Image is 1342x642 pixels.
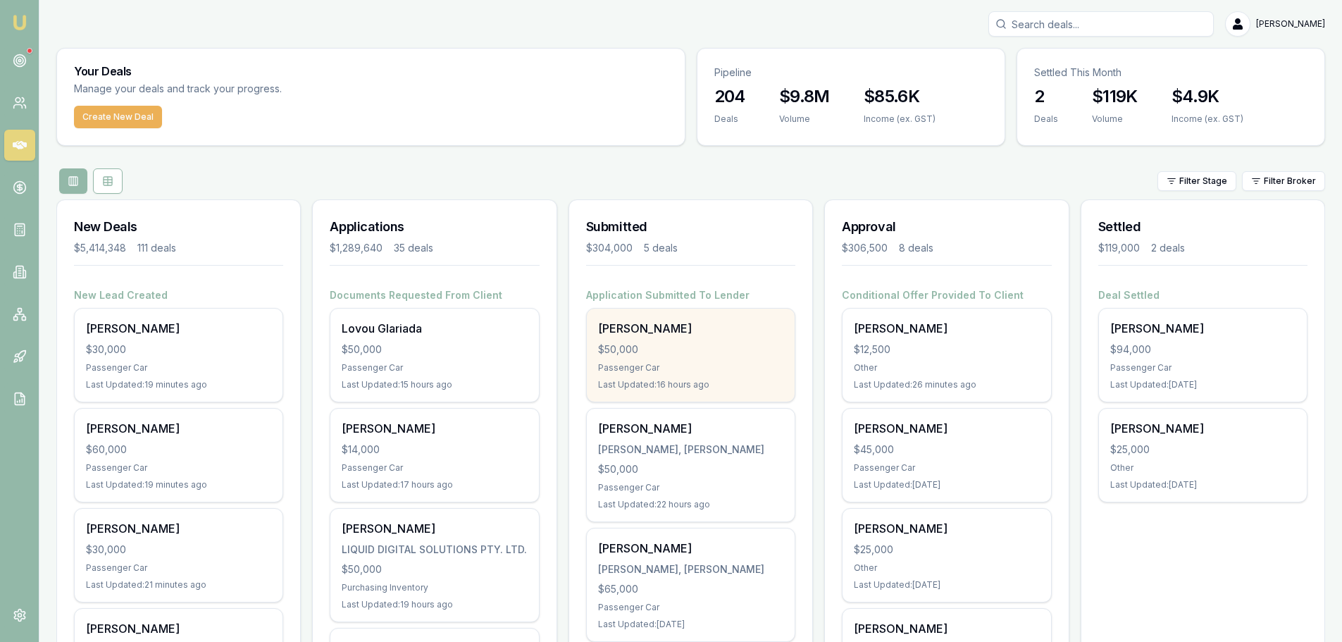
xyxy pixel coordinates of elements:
[86,462,271,474] div: Passenger Car
[1110,342,1296,357] div: $94,000
[586,288,795,302] h4: Application Submitted To Lender
[137,241,176,255] div: 111 deals
[1110,420,1296,437] div: [PERSON_NAME]
[598,462,783,476] div: $50,000
[1110,443,1296,457] div: $25,000
[854,562,1039,574] div: Other
[330,217,539,237] h3: Applications
[644,241,678,255] div: 5 deals
[1092,113,1138,125] div: Volume
[86,443,271,457] div: $60,000
[854,320,1039,337] div: [PERSON_NAME]
[1034,113,1058,125] div: Deals
[394,241,433,255] div: 35 deals
[342,562,527,576] div: $50,000
[86,420,271,437] div: [PERSON_NAME]
[598,342,783,357] div: $50,000
[854,579,1039,591] div: Last Updated: [DATE]
[342,479,527,490] div: Last Updated: 17 hours ago
[598,362,783,374] div: Passenger Car
[342,362,527,374] div: Passenger Car
[988,11,1214,37] input: Search deals
[598,420,783,437] div: [PERSON_NAME]
[854,462,1039,474] div: Passenger Car
[864,113,936,125] div: Income (ex. GST)
[330,241,383,255] div: $1,289,640
[854,520,1039,537] div: [PERSON_NAME]
[586,217,795,237] h3: Submitted
[1179,175,1227,187] span: Filter Stage
[598,482,783,493] div: Passenger Car
[342,543,527,557] div: LIQUID DIGITAL SOLUTIONS PTY. LTD.
[86,379,271,390] div: Last Updated: 19 minutes ago
[842,241,888,255] div: $306,500
[74,106,162,128] button: Create New Deal
[86,562,271,574] div: Passenger Car
[74,81,435,97] p: Manage your deals and track your progress.
[86,342,271,357] div: $30,000
[842,217,1051,237] h3: Approval
[1242,171,1325,191] button: Filter Broker
[74,288,283,302] h4: New Lead Created
[899,241,933,255] div: 8 deals
[1034,85,1058,108] h3: 2
[342,342,527,357] div: $50,000
[342,520,527,537] div: [PERSON_NAME]
[86,479,271,490] div: Last Updated: 19 minutes ago
[1110,320,1296,337] div: [PERSON_NAME]
[598,582,783,596] div: $65,000
[854,479,1039,490] div: Last Updated: [DATE]
[1110,462,1296,474] div: Other
[74,217,283,237] h3: New Deals
[854,620,1039,637] div: [PERSON_NAME]
[1151,241,1185,255] div: 2 deals
[86,620,271,637] div: [PERSON_NAME]
[779,113,830,125] div: Volume
[342,582,527,593] div: Purchasing Inventory
[86,579,271,591] div: Last Updated: 21 minutes ago
[342,462,527,474] div: Passenger Car
[342,420,527,437] div: [PERSON_NAME]
[598,562,783,576] div: [PERSON_NAME], [PERSON_NAME]
[86,520,271,537] div: [PERSON_NAME]
[342,443,527,457] div: $14,000
[1098,241,1140,255] div: $119,000
[86,543,271,557] div: $30,000
[598,602,783,613] div: Passenger Car
[598,320,783,337] div: [PERSON_NAME]
[1110,379,1296,390] div: Last Updated: [DATE]
[342,379,527,390] div: Last Updated: 15 hours ago
[598,619,783,630] div: Last Updated: [DATE]
[714,113,745,125] div: Deals
[842,288,1051,302] h4: Conditional Offer Provided To Client
[1092,85,1138,108] h3: $119K
[854,342,1039,357] div: $12,500
[714,85,745,108] h3: 204
[1110,479,1296,490] div: Last Updated: [DATE]
[854,443,1039,457] div: $45,000
[598,379,783,390] div: Last Updated: 16 hours ago
[598,499,783,510] div: Last Updated: 22 hours ago
[1034,66,1307,80] p: Settled This Month
[1110,362,1296,374] div: Passenger Car
[586,241,633,255] div: $304,000
[342,599,527,610] div: Last Updated: 19 hours ago
[779,85,830,108] h3: $9.8M
[864,85,936,108] h3: $85.6K
[598,540,783,557] div: [PERSON_NAME]
[1172,113,1243,125] div: Income (ex. GST)
[854,543,1039,557] div: $25,000
[86,362,271,374] div: Passenger Car
[74,241,126,255] div: $5,414,348
[854,362,1039,374] div: Other
[74,66,668,77] h3: Your Deals
[598,443,783,457] div: [PERSON_NAME], [PERSON_NAME]
[11,14,28,31] img: emu-icon-u.png
[714,66,988,80] p: Pipeline
[1157,171,1236,191] button: Filter Stage
[1098,217,1307,237] h3: Settled
[1264,175,1316,187] span: Filter Broker
[330,288,539,302] h4: Documents Requested From Client
[1256,18,1325,30] span: [PERSON_NAME]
